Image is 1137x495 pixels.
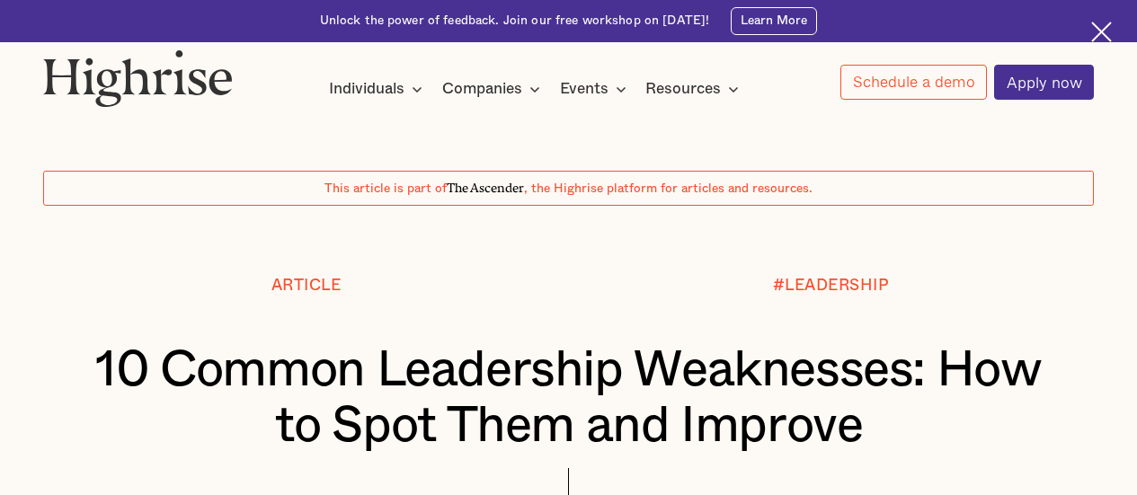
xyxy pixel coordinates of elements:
[560,78,608,100] div: Events
[271,277,342,295] div: Article
[524,182,813,195] span: , the Highrise platform for articles and resources.
[442,78,522,100] div: Companies
[442,78,546,100] div: Companies
[329,78,428,100] div: Individuals
[320,13,710,30] div: Unlock the power of feedback. Join our free workshop on [DATE]!
[329,78,404,100] div: Individuals
[43,49,233,107] img: Highrise logo
[447,178,524,193] span: The Ascender
[840,65,987,100] a: Schedule a demo
[645,78,744,100] div: Resources
[1091,22,1112,42] img: Cross icon
[773,277,890,295] div: #LEADERSHIP
[731,7,818,35] a: Learn More
[994,65,1094,100] a: Apply now
[324,182,447,195] span: This article is part of
[87,343,1050,455] h1: 10 Common Leadership Weaknesses: How to Spot Them and Improve
[560,78,632,100] div: Events
[645,78,721,100] div: Resources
